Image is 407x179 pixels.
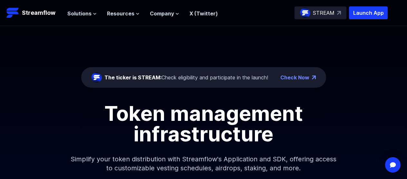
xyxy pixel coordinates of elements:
[150,10,179,17] button: Company
[385,157,401,173] div: Open Intercom Messenger
[189,10,218,17] a: X (Twitter)
[22,8,55,17] p: Streamflow
[337,11,341,15] img: top-right-arrow.svg
[104,74,268,81] div: Check eligibility and participate in the launch!
[6,6,19,19] img: Streamflow Logo
[150,10,174,17] span: Company
[92,72,102,83] img: streamflow-logo-circle.png
[67,10,92,17] span: Solutions
[312,76,316,79] img: top-right-arrow.png
[107,10,134,17] span: Resources
[6,6,61,19] a: Streamflow
[59,103,349,144] h1: Token management infrastructure
[300,8,310,18] img: streamflow-logo-circle.png
[313,9,334,17] p: STREAM
[349,6,388,19] button: Launch App
[280,74,309,81] a: Check Now
[107,10,140,17] button: Resources
[295,6,346,19] a: STREAM
[67,10,97,17] button: Solutions
[104,74,161,81] span: The ticker is STREAM:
